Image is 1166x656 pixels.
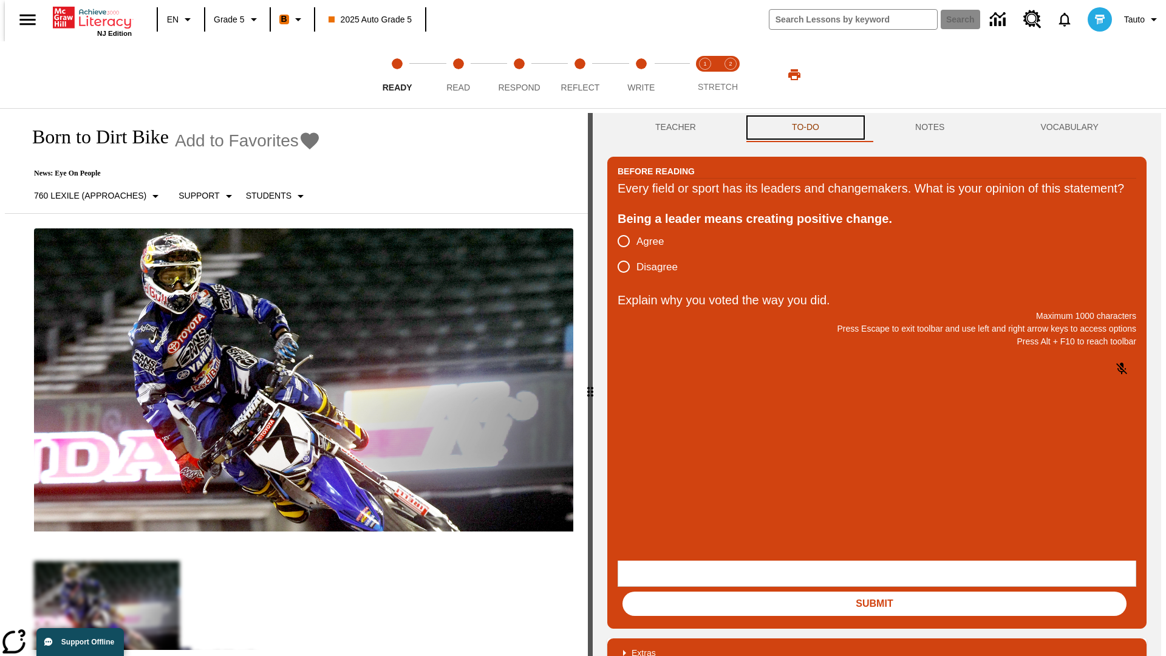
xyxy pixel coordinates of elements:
span: Grade 5 [214,13,245,26]
p: Maximum 1000 characters [618,310,1136,323]
p: Support [179,190,219,202]
button: Support Offline [36,628,124,656]
div: reading [5,113,588,650]
button: Print [775,64,814,86]
button: Read step 2 of 5 [423,41,493,108]
button: Click to activate and allow voice recognition [1107,354,1136,383]
img: avatar image [1088,7,1112,32]
span: Agree [636,234,664,250]
button: VOCABULARY [992,113,1147,142]
span: Disagree [636,259,678,275]
button: Stretch Respond step 2 of 2 [713,41,748,108]
span: Respond [498,83,540,92]
p: Press Escape to exit toolbar and use left and right arrow keys to access options [618,323,1136,335]
button: Reflect step 4 of 5 [545,41,615,108]
p: Students [246,190,291,202]
h1: Born to Dirt Bike [19,126,169,148]
button: TO-DO [744,113,867,142]
body: Explain why you voted the way you did. Maximum 1000 characters Press Alt + F10 to reach toolbar P... [5,10,177,21]
span: STRETCH [698,82,738,92]
span: EN [167,13,179,26]
div: poll [618,228,687,279]
a: Notifications [1049,4,1080,35]
button: Boost Class color is orange. Change class color [274,9,310,30]
span: Support Offline [61,638,114,646]
button: Select Student [241,185,313,207]
button: Select a new avatar [1080,4,1119,35]
button: Respond step 3 of 5 [484,41,554,108]
img: Motocross racer James Stewart flies through the air on his dirt bike. [34,228,573,532]
span: B [281,12,287,27]
p: Explain why you voted the way you did. [618,290,1136,310]
button: Grade: Grade 5, Select a grade [209,9,266,30]
input: search field [769,10,937,29]
div: Every field or sport has its leaders and changemakers. What is your opinion of this statement? [618,179,1136,198]
button: Add to Favorites - Born to Dirt Bike [175,130,321,151]
span: Tauto [1124,13,1145,26]
span: Ready [383,83,412,92]
button: Profile/Settings [1119,9,1166,30]
p: 760 Lexile (Approaches) [34,190,146,202]
div: Home [53,4,132,37]
span: 2025 Auto Grade 5 [329,13,412,26]
button: Select Lexile, 760 Lexile (Approaches) [29,185,168,207]
p: News: Eye On People [19,169,321,178]
text: 1 [703,61,706,67]
span: Add to Favorites [175,131,299,151]
button: Teacher [607,113,744,142]
h2: Before Reading [618,165,695,178]
div: Press Enter or Spacebar and then press right and left arrow keys to move the slider [588,113,593,656]
button: Write step 5 of 5 [606,41,677,108]
button: Language: EN, Select a language [162,9,200,30]
button: Stretch Read step 1 of 2 [687,41,723,108]
p: Press Alt + F10 to reach toolbar [618,335,1136,348]
text: 2 [729,61,732,67]
span: Read [446,83,470,92]
button: Submit [622,592,1127,616]
div: Being a leader means creating positive change. [618,209,1136,228]
div: Instructional Panel Tabs [607,113,1147,142]
button: Ready step 1 of 5 [362,41,432,108]
div: activity [593,113,1161,656]
button: Open side menu [10,2,46,38]
span: Reflect [561,83,600,92]
button: Scaffolds, Support [174,185,240,207]
a: Data Center [983,3,1016,36]
a: Resource Center, Will open in new tab [1016,3,1049,36]
span: NJ Edition [97,30,132,37]
button: NOTES [867,113,992,142]
span: Write [627,83,655,92]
